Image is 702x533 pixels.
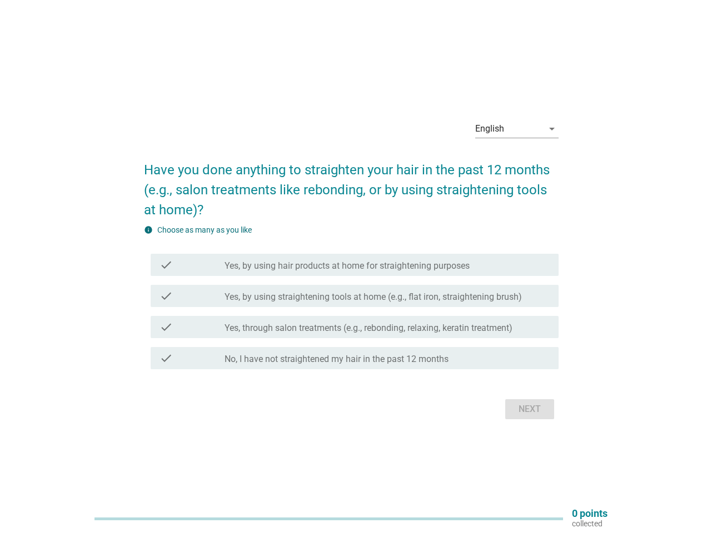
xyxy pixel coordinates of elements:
h2: Have you done anything to straighten your hair in the past 12 months (e.g., salon treatments like... [144,149,559,220]
label: Yes, by using straightening tools at home (e.g., flat iron, straightening brush) [225,291,522,303]
p: collected [572,519,608,529]
label: No, I have not straightened my hair in the past 12 months [225,354,449,365]
label: Choose as many as you like [157,225,252,234]
i: check [160,351,173,365]
i: check [160,289,173,303]
div: English [475,124,504,134]
label: Yes, through salon treatments (e.g., rebonding, relaxing, keratin treatment) [225,323,512,334]
i: info [144,225,153,234]
i: check [160,320,173,334]
i: check [160,258,173,271]
p: 0 points [572,509,608,519]
label: Yes, by using hair products at home for straightening purposes [225,260,470,271]
i: arrow_drop_down [545,122,559,135]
